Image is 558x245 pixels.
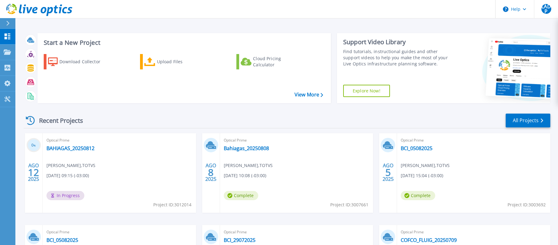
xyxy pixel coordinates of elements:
[140,54,209,69] a: Upload Files
[224,172,266,179] span: [DATE] 10:08 (-03:00)
[26,142,41,149] h3: 0
[46,162,95,169] span: [PERSON_NAME] , TOTVS
[343,38,452,46] div: Support Video Library
[253,56,302,68] div: Cloud Pricing Calculator
[382,161,394,184] div: AGO 2025
[44,54,112,69] a: Download Collector
[401,237,457,243] a: COFCO_FLUIG_20250709
[401,191,435,200] span: Complete
[24,113,91,128] div: Recent Projects
[330,201,368,208] span: Project ID: 3007661
[153,201,191,208] span: Project ID: 3012014
[401,137,547,144] span: Optical Prime
[236,54,305,69] a: Cloud Pricing Calculator
[224,237,255,243] a: BCI_29072025
[343,49,452,67] div: Find tutorials, instructional guides and other support videos to help you make the most of your L...
[541,4,551,14] span: LADP
[46,191,84,200] span: In Progress
[46,137,192,144] span: Optical Prime
[401,172,443,179] span: [DATE] 15:04 (-03:00)
[385,170,391,175] span: 5
[401,145,432,151] a: BCI_05082025
[224,191,258,200] span: Complete
[508,201,546,208] span: Project ID: 3003692
[224,162,273,169] span: [PERSON_NAME] , TOTVS
[506,114,550,127] a: All Projects
[46,145,94,151] a: BAHIAGAS_20250812
[46,229,192,235] span: Optical Prime
[46,237,78,243] a: BCI_05082025
[157,56,206,68] div: Upload Files
[208,170,214,175] span: 8
[401,162,450,169] span: [PERSON_NAME] , TOTVS
[224,229,370,235] span: Optical Prime
[295,92,323,98] a: View More
[44,39,323,46] h3: Start a New Project
[224,145,269,151] a: Bahiagas_20250808
[59,56,109,68] div: Download Collector
[28,161,39,184] div: AGO 2025
[343,85,390,97] a: Explore Now!
[46,172,89,179] span: [DATE] 09:15 (-03:00)
[224,137,370,144] span: Optical Prime
[28,170,39,175] span: 12
[34,144,36,147] span: %
[205,161,217,184] div: AGO 2025
[401,229,547,235] span: Optical Prime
